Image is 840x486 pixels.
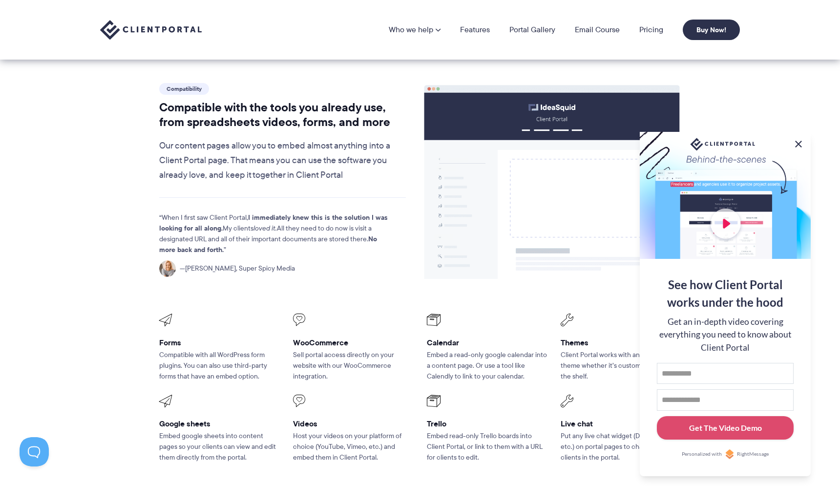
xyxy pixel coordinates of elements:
span: Compatibility [159,83,209,95]
h3: Videos [293,419,413,429]
p: Put any live chat widget (Drift, Intercom, etc.) on portal pages to chat with your clients in the... [561,431,681,463]
a: Email Course [575,26,620,34]
span: [PERSON_NAME], Super Spicy Media [180,263,295,274]
h2: Compatible with the tools you already use, from spreadsheets videos, forms, and more [159,100,406,129]
strong: No more back and forth. [159,233,377,255]
a: Pricing [639,26,663,34]
h3: Themes [561,338,681,348]
p: Our content pages allow you to embed almost anything into a Client Portal page. That means you ca... [159,139,406,183]
a: Portal Gallery [509,26,555,34]
span: RightMessage [737,450,769,458]
a: Features [460,26,490,34]
strong: I immediately knew this is the solution I was looking for all along. [159,212,388,233]
a: Who we help [389,26,441,34]
iframe: Toggle Customer Support [20,437,49,466]
a: Personalized withRightMessage [657,449,794,459]
span: Personalized with [682,450,722,458]
div: See how Client Portal works under the hood [657,276,794,311]
p: Host your videos on your platform of choice (YouTube, Vimeo, etc.) and embed them in Client Portal. [293,431,413,463]
h3: Trello [427,419,547,429]
p: Embed google sheets into content pages so your clients can view and edit them directly from the p... [159,431,279,463]
p: Embed a read-only google calendar into a content page. Or use a tool like Calendly to link to you... [427,350,547,382]
div: Get The Video Demo [689,422,762,434]
img: Personalized with RightMessage [725,449,735,459]
p: Client Portal works with any WordPress theme whether it’s custom built or off the shelf. [561,350,681,382]
a: Buy Now! [683,20,740,40]
em: loved it. [253,223,277,233]
button: Get The Video Demo [657,416,794,440]
h3: Calendar [427,338,547,348]
h3: Google sheets [159,419,279,429]
h3: Forms [159,338,279,348]
p: Sell portal access directly on your website with our WooCommerce integration. [293,350,413,382]
p: When I first saw Client Portal, My clients All they need to do now is visit a designated URL and ... [159,212,389,255]
h3: Live chat [561,419,681,429]
h3: WooCommerce [293,338,413,348]
p: Compatible with all WordPress form plugins. You can also use third-party forms that have an embed... [159,350,279,382]
div: Get an in-depth video covering everything you need to know about Client Portal [657,316,794,354]
p: Embed read-only Trello boards into Client Portal, or link to them with a URL for clients to edit. [427,431,547,463]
